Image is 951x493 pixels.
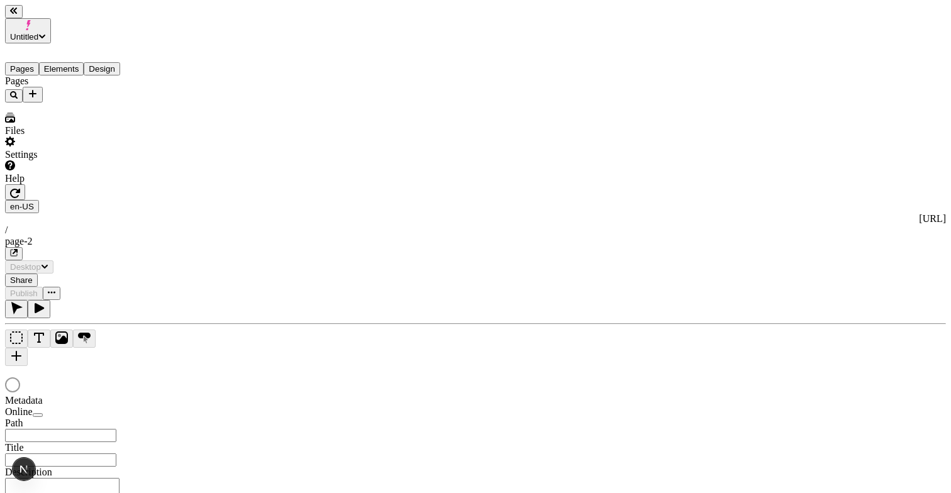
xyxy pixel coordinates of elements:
button: Elements [39,62,84,75]
span: Online [5,406,33,417]
div: Pages [5,75,156,87]
span: Title [5,442,24,453]
span: Untitled [10,32,38,42]
div: Settings [5,149,156,160]
button: Publish [5,287,43,300]
div: Help [5,173,156,184]
span: Publish [10,289,38,298]
div: / [5,224,946,236]
div: Metadata [5,395,156,406]
button: Design [84,62,120,75]
button: Button [73,330,96,348]
button: Untitled [5,18,51,43]
span: Description [5,467,52,477]
button: Text [28,330,50,348]
button: Desktop [5,260,53,274]
div: page-2 [5,236,946,247]
button: Add new [23,87,43,102]
button: Pages [5,62,39,75]
div: [URL] [5,213,946,224]
span: Desktop [10,262,41,272]
span: en-US [10,202,34,211]
button: Share [5,274,38,287]
span: Path [5,418,23,428]
span: Share [10,275,33,285]
button: Image [50,330,73,348]
button: Open locale picker [5,200,39,213]
button: Box [5,330,28,348]
div: Files [5,125,156,136]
